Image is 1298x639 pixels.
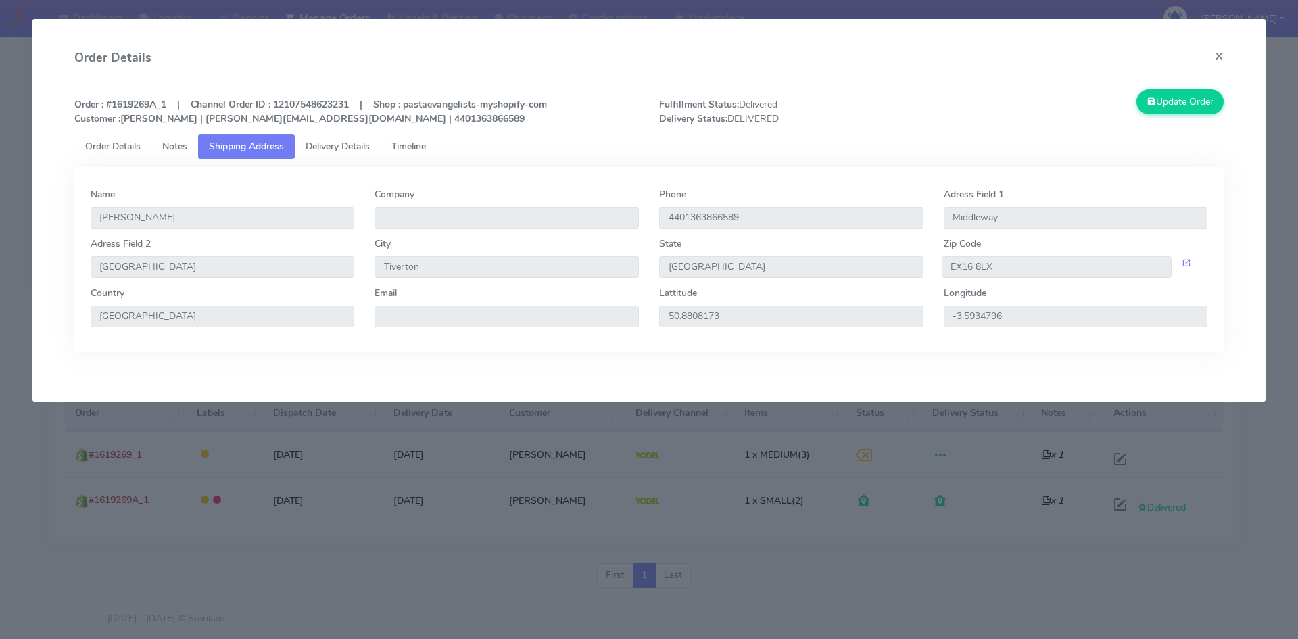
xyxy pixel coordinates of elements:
[659,237,681,251] label: State
[209,140,284,153] span: Shipping Address
[649,97,942,126] span: Delivered DELIVERED
[944,237,981,251] label: Zip Code
[659,98,739,111] strong: Fulfillment Status:
[659,187,686,202] label: Phone
[306,140,370,153] span: Delivery Details
[162,140,187,153] span: Notes
[375,286,397,300] label: Email
[944,187,1004,202] label: Adress Field 1
[391,140,426,153] span: Timeline
[74,49,151,67] h4: Order Details
[91,286,124,300] label: Country
[1136,89,1224,114] button: Update Order
[74,112,120,125] strong: Customer :
[659,286,697,300] label: Lattitude
[375,237,391,251] label: City
[944,286,986,300] label: Longitude
[1204,38,1234,74] button: Close
[74,134,1224,159] ul: Tabs
[375,187,414,202] label: Company
[91,237,151,251] label: Adress Field 2
[91,187,115,202] label: Name
[85,140,141,153] span: Order Details
[659,112,727,125] strong: Delivery Status:
[74,98,547,125] strong: Order : #1619269A_1 | Channel Order ID : 12107548623231 | Shop : pastaevangelists-myshopify-com [...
